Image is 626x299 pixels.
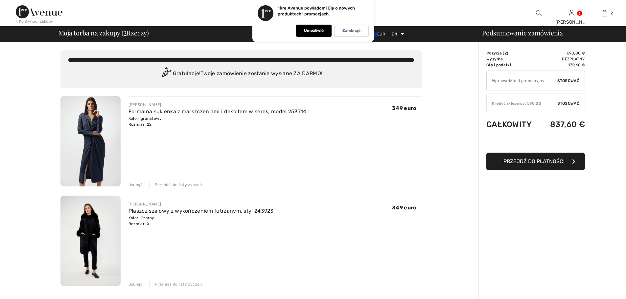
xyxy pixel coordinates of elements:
[602,9,607,17] img: Moja torba
[503,158,565,164] font: Przejdź do płatności
[377,32,385,36] font: EUR
[486,136,585,150] iframe: PayPal
[128,202,161,206] font: [PERSON_NAME]
[492,101,541,106] font: Kredyt sklepowy: 598,00
[155,282,202,287] font: Przenieś do listy życzeń
[160,67,173,80] img: Congratulation2.svg
[173,70,200,76] font: Gratulacje!
[392,105,416,111] font: 349 euro
[342,28,360,33] font: Zamknąć
[392,204,416,211] font: 349 euro
[486,51,504,55] font: Pozycje (
[60,96,121,186] img: Formalna sukienka z marszczeniami i dekoltem w serek, model 253714
[569,9,574,17] img: Moje informacje
[278,6,355,16] font: 1ère Avenue powiadomi Cię o nowych produktach i promocjach.
[128,102,161,107] font: [PERSON_NAME]
[568,63,585,67] font: 139,60 €
[555,19,594,25] font: [PERSON_NAME]
[611,11,613,15] font: 2
[567,51,585,55] font: 698,00 €
[128,282,143,287] font: Usunąć
[128,122,151,127] font: Rozmiar: 22
[128,116,162,121] font: Kolor: granatowy
[127,28,149,37] font: Rzeczy)
[304,28,324,33] font: Umożliwić
[550,120,585,129] font: 837,60 €
[58,28,124,37] font: Moja torba na zakupy (
[128,108,307,115] a: Formalna sukienka z marszczeniami i dekoltem w serek, model 253714
[486,120,532,129] font: Całkowity
[557,101,579,106] font: Stosować
[557,78,579,83] font: Stosować
[128,182,143,187] font: Usunąć
[507,51,508,55] font: )
[392,32,397,36] font: EN
[486,153,585,170] button: Przejdź do płatności
[200,70,322,76] font: Twoje zamówienie zostanie wysłane ZA DARMO!
[562,57,585,61] font: Bezpłatny
[487,71,557,91] input: Kod promocyjny
[124,26,127,38] font: 2
[482,28,563,37] font: Podsumowanie zamówienia
[486,57,503,61] font: Wysyłka
[536,9,542,17] img: wyszukaj na stronie internetowej
[155,182,202,187] font: Przenieś do listy życzeń
[588,9,620,17] a: 2
[504,51,507,55] font: 2
[16,5,62,18] img: Aleja 1ère
[569,10,574,16] a: Zalogować się
[128,208,274,214] a: Płaszcz szalowy z wykończeniem futrzanym, styl 243923
[128,216,154,220] font: Kolor: Czarny
[60,196,121,286] img: Płaszcz szalowy z wykończeniem futrzanym, styl 243923
[128,222,152,226] font: Rozmiar: XL
[16,19,53,24] font: < Kontynuuj zakupy
[486,63,511,67] font: Cła i podatki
